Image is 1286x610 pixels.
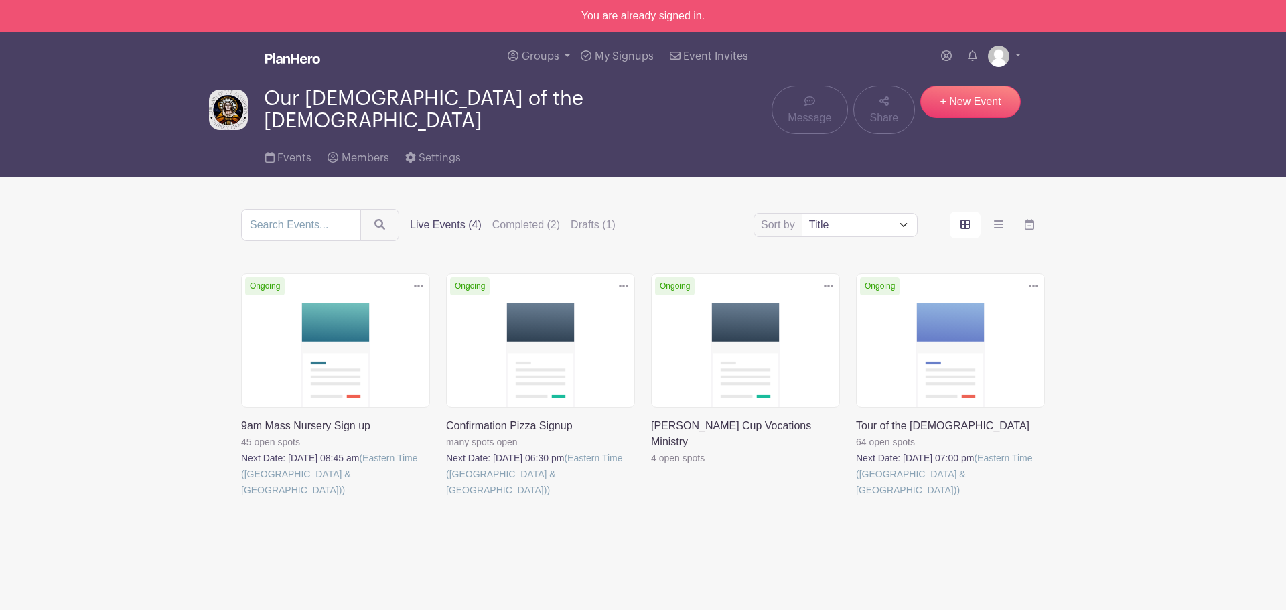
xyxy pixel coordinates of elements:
img: default-ce2991bfa6775e67f084385cd625a349d9dcbb7a52a09fb2fda1e96e2d18dcdb.png [988,46,1009,67]
a: My Signups [575,32,658,80]
div: filters [410,217,626,233]
a: Settings [405,134,461,177]
a: Groups [502,32,575,80]
span: Event Invites [683,51,748,62]
a: Members [328,134,388,177]
img: Screenshot%202025-06-02%20at%203.23.19%E2%80%AFPM.png [209,90,248,130]
a: Event Invites [664,32,754,80]
input: Search Events... [241,209,361,241]
div: order and view [950,212,1045,238]
span: Message [788,110,831,126]
span: Share [870,110,899,126]
a: Share [853,86,915,134]
span: Members [342,153,389,163]
span: Settings [419,153,461,163]
label: Sort by [761,217,799,233]
a: + New Event [920,86,1021,118]
img: logo_white-6c42ec7e38ccf1d336a20a19083b03d10ae64f83f12c07503d8b9e83406b4c7d.svg [265,53,320,64]
a: Events [265,134,311,177]
span: Groups [522,51,559,62]
span: Our [DEMOGRAPHIC_DATA] of the [DEMOGRAPHIC_DATA] [264,88,772,132]
label: Drafts (1) [571,217,616,233]
label: Completed (2) [492,217,560,233]
a: Message [772,86,848,134]
span: Events [277,153,311,163]
span: My Signups [595,51,654,62]
label: Live Events (4) [410,217,482,233]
